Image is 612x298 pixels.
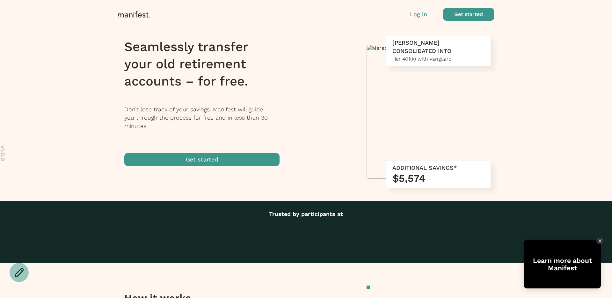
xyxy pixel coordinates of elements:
[443,8,494,21] button: Get started
[392,172,484,185] h3: $5,574
[392,55,484,63] div: Her 401(k) with Vanguard
[124,105,288,130] p: Don’t lose track of your savings. Manifest will guide you through the process for free and in les...
[392,39,484,55] div: [PERSON_NAME] CONSOLIDATED INTO
[410,10,427,19] button: Log in
[524,240,601,288] div: Open Tolstoy
[524,257,601,272] div: Learn more about Manifest
[124,38,288,90] h1: Seamlessly transfer your old retirement accounts – for free.
[596,237,603,244] div: Close Tolstoy widget
[524,240,601,288] div: Open Tolstoy widget
[524,240,601,288] div: Tolstoy bubble widget
[124,153,280,166] button: Get started
[392,164,484,172] div: ADDITIONAL SAVINGS*
[367,45,469,51] img: Meredith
